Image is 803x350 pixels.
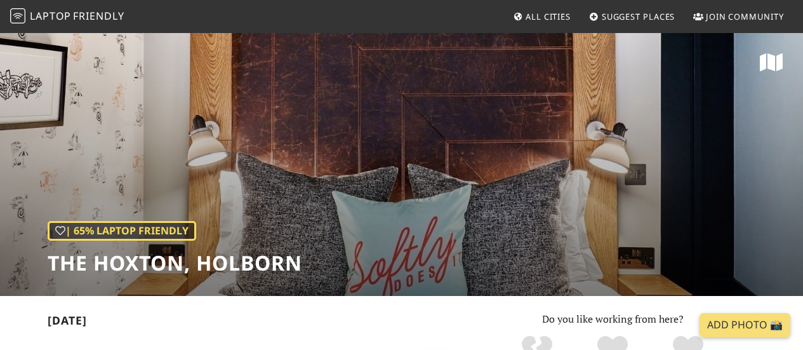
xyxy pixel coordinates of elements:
[48,314,455,332] h2: [DATE]
[700,313,790,337] a: Add Photo 📸
[688,5,789,28] a: Join Community
[526,11,571,22] span: All Cities
[30,9,71,23] span: Laptop
[470,311,756,328] p: Do you like working from here?
[584,5,680,28] a: Suggest Places
[73,9,124,23] span: Friendly
[602,11,675,22] span: Suggest Places
[508,5,576,28] a: All Cities
[706,11,784,22] span: Join Community
[10,6,124,28] a: LaptopFriendly LaptopFriendly
[48,251,302,275] h1: The Hoxton, Holborn
[10,8,25,24] img: LaptopFriendly
[48,221,196,241] div: | 65% Laptop Friendly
